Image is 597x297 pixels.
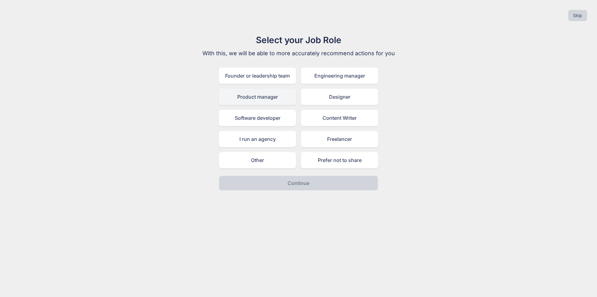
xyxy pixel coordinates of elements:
[219,110,296,126] div: Software developer
[301,131,378,147] div: Freelancer
[301,68,378,84] div: Engineering manager
[301,89,378,105] div: Designer
[219,68,296,84] div: Founder or leadership team
[194,34,403,47] h1: Select your Job Role
[219,176,378,191] button: Continue
[301,110,378,126] div: Content Writer
[219,131,296,147] div: I run an agency
[301,152,378,168] div: Prefer not to share
[194,49,403,58] p: With this, we will be able to more accurately recommend actions for you
[219,152,296,168] div: Other
[219,89,296,105] div: Product manager
[568,10,587,21] button: Skip
[288,179,309,187] p: Continue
